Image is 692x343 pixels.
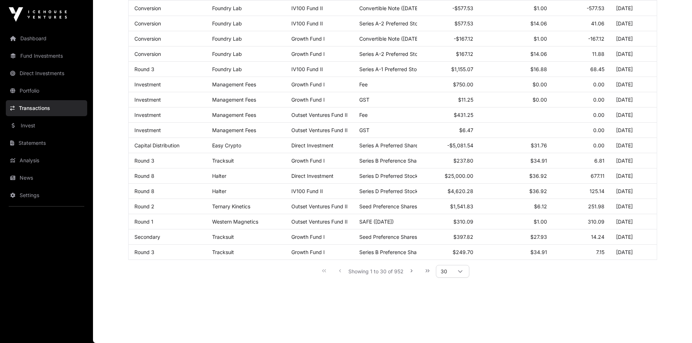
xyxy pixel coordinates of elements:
a: Settings [6,187,87,203]
img: Icehouse Ventures Logo [9,7,67,22]
a: Conversion [134,5,161,11]
span: -577.53 [587,5,604,11]
td: [DATE] [610,92,657,107]
a: Tracksuit [212,249,234,255]
a: Round 1 [134,219,153,225]
td: [DATE] [610,123,657,138]
td: [DATE] [610,1,657,16]
span: 14.24 [591,234,604,240]
span: $31.76 [531,142,547,148]
a: Investment [134,81,161,87]
a: Statements [6,135,87,151]
a: Outset Ventures Fund II [291,127,348,133]
a: Invest [6,118,87,134]
span: -167.12 [588,36,604,42]
button: Last Page [420,264,435,278]
a: Growth Fund I [291,97,325,103]
span: Fee [359,81,368,87]
a: Investment [134,97,161,103]
p: Management Fees [212,127,280,133]
a: Round 3 [134,249,154,255]
a: Foundry Lab [212,66,242,72]
a: Foundry Lab [212,51,242,57]
span: 68.45 [590,66,604,72]
span: $1.00 [534,36,547,42]
a: Halter [212,188,226,194]
span: 310.09 [588,219,604,225]
span: $0.00 [533,97,547,103]
span: Seed Preference Shares [359,234,417,240]
td: [DATE] [610,138,657,153]
span: $16.88 [530,66,547,72]
a: Round 3 [134,66,154,72]
a: Growth Fund I [291,158,325,164]
a: Round 8 [134,188,154,194]
a: Round 3 [134,158,154,164]
span: $36.92 [529,173,547,179]
span: 251.98 [588,203,604,209]
a: Secondary [134,234,160,240]
span: GST [359,127,369,133]
a: Foundry Lab [212,36,242,42]
a: Round 8 [134,173,154,179]
a: Growth Fund I [291,81,325,87]
a: IV100 Fund II [291,66,323,72]
span: $6.12 [534,203,547,209]
a: Round 2 [134,203,154,209]
td: [DATE] [610,245,657,260]
td: [DATE] [610,184,657,199]
td: $1,541.83 [417,199,479,214]
a: Western Magnetics [212,219,258,225]
a: Growth Fund I [291,36,325,42]
span: Series D Preferred Stock [359,173,418,179]
a: Transactions [6,100,87,116]
span: $1.00 [534,219,547,225]
td: $431.25 [417,107,479,123]
span: 0.00 [593,127,604,133]
a: News [6,170,87,186]
td: $750.00 [417,77,479,92]
span: $34.91 [530,158,547,164]
span: Fee [359,112,368,118]
span: GST [359,97,369,103]
p: Management Fees [212,112,280,118]
a: Growth Fund I [291,234,325,240]
a: Outset Ventures Fund II [291,203,348,209]
td: $577.53 [417,16,479,31]
a: Growth Fund I [291,249,325,255]
span: Convertible Note ([DATE]) [359,5,421,11]
a: IV100 Fund II [291,5,323,11]
span: Series B Preference Shares [359,249,424,255]
span: 41.06 [591,20,604,26]
span: 125.14 [590,188,604,194]
td: $310.09 [417,214,479,229]
td: -$5,081.54 [417,138,479,153]
a: Conversion [134,20,161,26]
span: Series A-1 Preferred Stock [359,66,422,72]
a: Growth Fund I [291,51,325,57]
td: [DATE] [610,214,657,229]
span: $0.00 [533,81,547,87]
span: 0.00 [593,97,604,103]
td: [DATE] [610,199,657,214]
span: Showing 1 to 30 of 952 [348,268,404,274]
span: Series A Preferred Share [359,142,418,148]
a: IV100 Fund II [291,20,323,26]
span: 7.15 [596,249,604,255]
span: Direct Investment [291,142,333,148]
td: [DATE] [610,46,657,62]
span: Series A-2 Preferred Stock [359,20,424,26]
span: 0.00 [593,112,604,118]
button: Next Page [404,264,419,278]
a: Conversion [134,51,161,57]
td: [DATE] [610,77,657,92]
span: Convertible Note ([DATE]) [359,36,421,42]
span: $27.93 [530,234,547,240]
td: [DATE] [610,31,657,46]
span: $34.91 [530,249,547,255]
td: [DATE] [610,62,657,77]
td: $237.80 [417,153,479,168]
span: $14.06 [530,20,547,26]
td: $11.25 [417,92,479,107]
span: $1.00 [534,5,547,11]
